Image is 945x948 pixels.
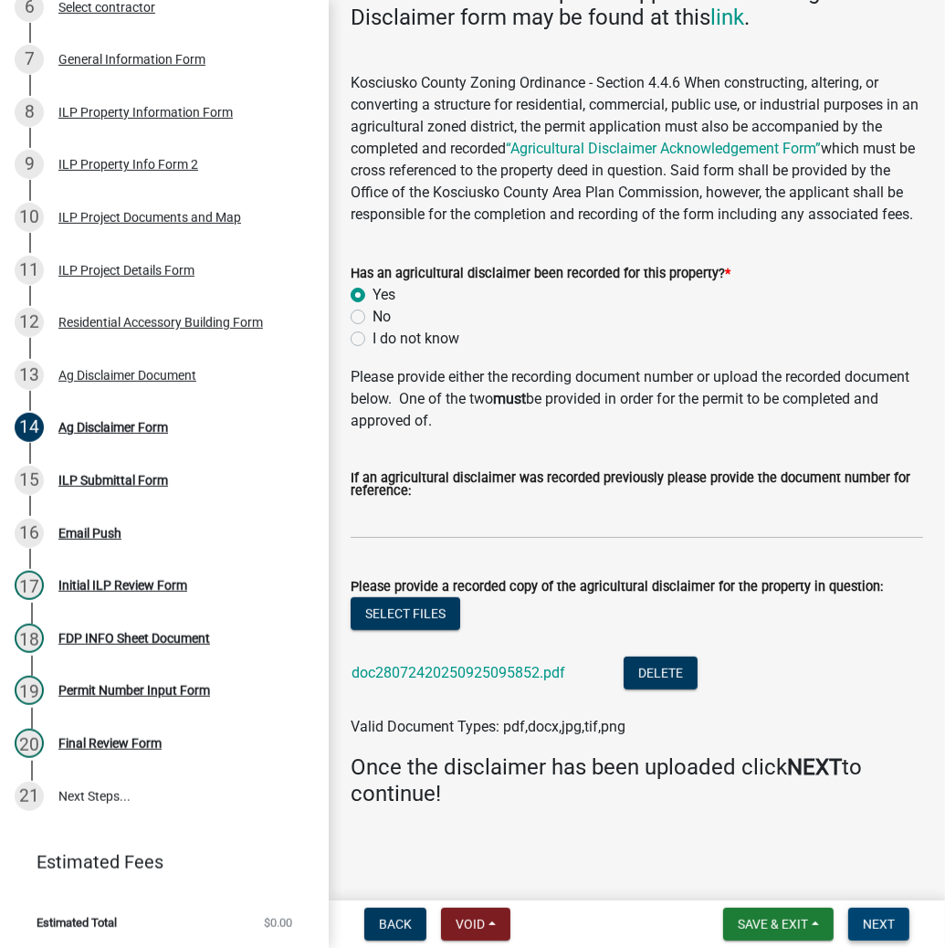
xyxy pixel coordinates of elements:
[15,256,44,285] div: 11
[624,666,698,683] wm-modal-confirm: Delete Document
[15,844,299,880] a: Estimated Fees
[863,917,895,932] span: Next
[351,718,625,735] span: Valid Document Types: pdf,docx,jpg,tif,png
[15,624,44,653] div: 18
[58,158,198,171] div: ILP Property Info Form 2
[58,53,205,66] div: General Information Form
[351,754,923,807] h4: Once the disclaimer has been uploaded click to continue!
[351,472,923,499] label: If an agricultural disclaimer was recorded previously please provide the document number for refe...
[15,308,44,337] div: 12
[373,284,395,306] label: Yes
[624,657,698,690] button: Delete
[58,369,196,382] div: Ag Disclaimer Document
[373,306,391,328] label: No
[351,581,883,594] label: Please provide a recorded copy of the agricultural disclaimer for the property in question:
[37,917,117,929] span: Estimated Total
[58,211,241,224] div: ILP Project Documents and Map
[58,264,194,277] div: ILP Project Details Form
[58,737,162,750] div: Final Review Form
[264,917,292,929] span: $0.00
[351,268,730,280] label: Has an agricultural disclaimer been recorded for this property?
[58,527,121,540] div: Email Push
[364,908,426,941] button: Back
[58,1,155,14] div: Select contractor
[58,684,210,697] div: Permit Number Input Form
[15,45,44,74] div: 7
[58,106,233,119] div: ILP Property Information Form
[441,908,510,941] button: Void
[723,908,834,941] button: Save & Exit
[351,366,923,432] p: Please provide either the recording document number or upload the recorded document below. One of...
[351,597,460,630] button: Select files
[493,390,526,407] strong: must
[373,328,459,350] label: I do not know
[352,664,565,681] a: doc28072420250925095852.pdf
[58,421,168,434] div: Ag Disclaimer Form
[15,782,44,811] div: 21
[15,519,44,548] div: 16
[15,413,44,442] div: 14
[738,917,808,932] span: Save & Exit
[15,466,44,495] div: 15
[15,98,44,127] div: 8
[379,917,412,932] span: Back
[456,917,485,932] span: Void
[15,676,44,705] div: 19
[848,908,909,941] button: Next
[58,316,263,329] div: Residential Accessory Building Form
[15,361,44,390] div: 13
[15,571,44,600] div: 17
[58,579,187,592] div: Initial ILP Review Form
[351,72,923,226] p: Kosciusko County Zoning Ordinance - Section 4.4.6 When constructing, altering, or converting a st...
[506,140,821,157] a: “Agricultural Disclaimer Acknowledgement Form”
[15,150,44,179] div: 9
[58,474,168,487] div: ILP Submittal Form
[787,754,842,780] strong: NEXT
[15,729,44,758] div: 20
[15,203,44,232] div: 10
[710,5,744,30] a: link
[58,632,210,645] div: FDP INFO Sheet Document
